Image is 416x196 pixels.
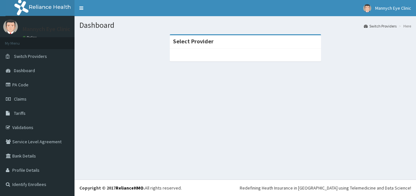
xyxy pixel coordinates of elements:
span: Tariffs [14,110,26,116]
p: Mannych Eye Clinic [23,26,70,32]
a: Switch Providers [364,23,397,29]
li: Here [397,23,411,29]
span: Claims [14,96,27,102]
a: Online [23,35,38,40]
span: Dashboard [14,68,35,73]
strong: Select Provider [173,38,214,45]
span: Switch Providers [14,53,47,59]
div: Redefining Heath Insurance in [GEOGRAPHIC_DATA] using Telemedicine and Data Science! [240,185,411,191]
img: User Image [3,19,18,34]
strong: Copyright © 2017 . [79,185,145,191]
h1: Dashboard [79,21,411,29]
footer: All rights reserved. [75,180,416,196]
a: RelianceHMO [116,185,144,191]
span: Mannych Eye Clinic [375,5,411,11]
img: User Image [363,4,371,12]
